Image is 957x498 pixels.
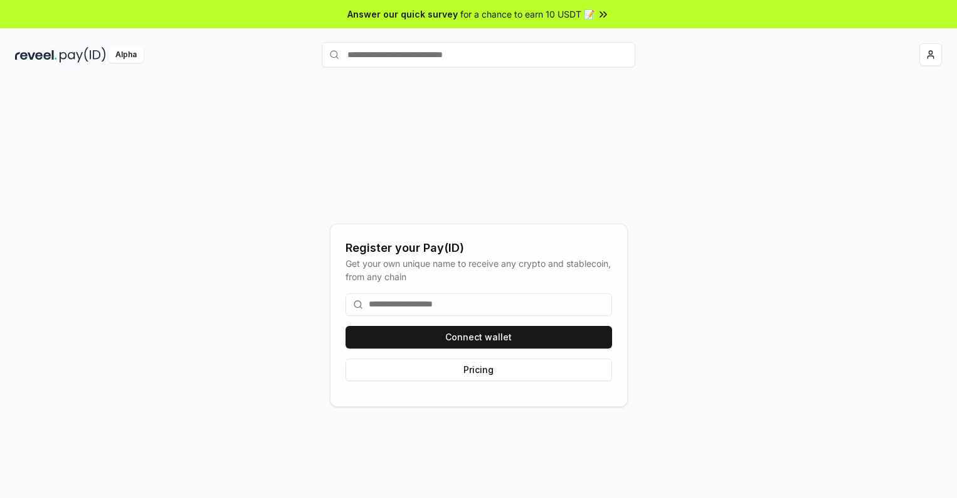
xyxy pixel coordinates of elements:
img: pay_id [60,47,106,63]
span: Answer our quick survey [347,8,458,21]
div: Alpha [108,47,144,63]
button: Pricing [346,359,612,381]
span: for a chance to earn 10 USDT 📝 [460,8,595,21]
button: Connect wallet [346,326,612,349]
img: reveel_dark [15,47,57,63]
div: Register your Pay(ID) [346,239,612,257]
div: Get your own unique name to receive any crypto and stablecoin, from any chain [346,257,612,283]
